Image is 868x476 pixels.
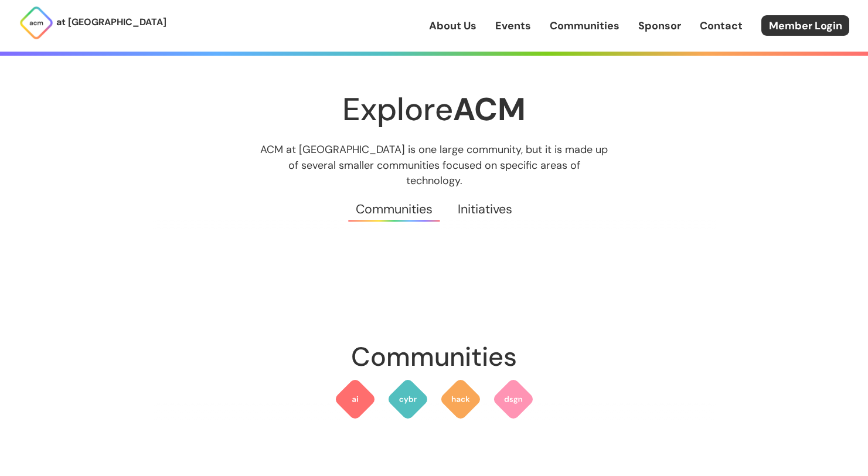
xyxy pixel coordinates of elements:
a: About Us [429,18,476,33]
a: Initiatives [445,188,525,230]
img: ACM Design [492,378,535,420]
img: ACM AI [334,378,376,420]
p: at [GEOGRAPHIC_DATA] [56,15,166,30]
a: Communities [550,18,619,33]
a: Contact [700,18,743,33]
a: Sponsor [638,18,681,33]
h1: Explore [153,92,716,127]
p: ACM at [GEOGRAPHIC_DATA] is one large community, but it is made up of several smaller communities... [250,142,619,188]
img: ACM Cyber [387,378,429,420]
a: Member Login [761,15,849,36]
a: at [GEOGRAPHIC_DATA] [19,5,166,40]
h2: Communities [153,336,716,378]
a: Events [495,18,531,33]
strong: ACM [453,89,526,130]
img: ACM Logo [19,5,54,40]
img: ACM Hack [440,378,482,420]
a: Communities [343,188,445,230]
